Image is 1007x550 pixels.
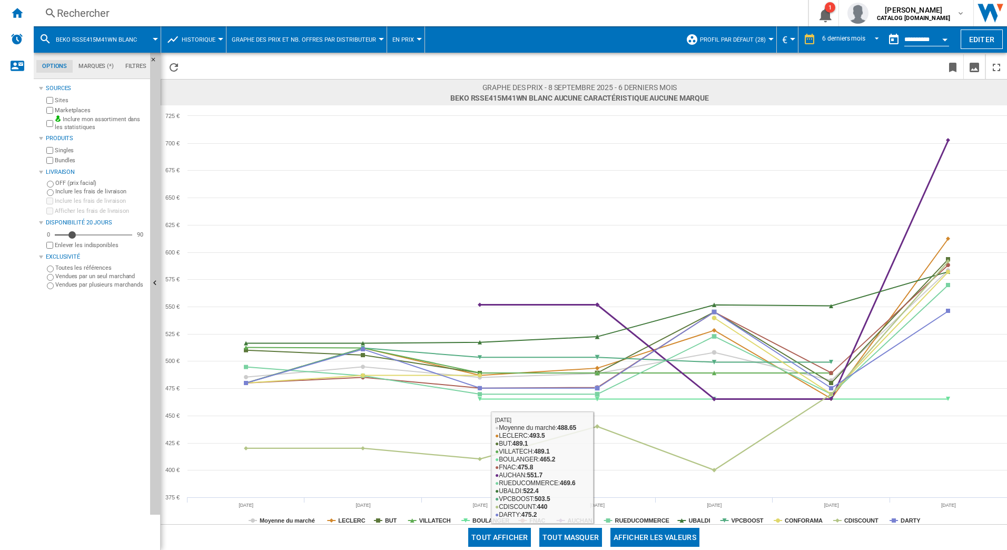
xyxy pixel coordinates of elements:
[165,303,180,310] tspan: 550 €
[964,54,985,79] button: Télécharger en image
[55,272,146,280] label: Vendues par un seul marchand
[55,230,132,240] md-slider: Disponibilité
[39,26,155,53] div: BEKO RSSE415M41WN BLANC
[57,6,781,21] div: Rechercher
[450,82,709,93] span: Graphe des prix - 8 septembre 2025 - 6 derniers mois
[700,26,771,53] button: Profil par défaut (28)
[165,467,180,473] tspan: 400 €
[166,26,221,53] div: Historique
[55,146,146,154] label: Singles
[825,2,835,13] div: 1
[782,26,793,53] div: €
[822,35,865,42] div: 6 derniers mois
[356,503,371,508] tspan: [DATE]
[232,26,381,53] button: Graphe des prix et nb. offres par distributeur
[901,517,921,524] tspan: DARTY
[44,231,53,239] div: 0
[46,84,146,93] div: Sources
[539,528,602,547] button: Tout masquer
[46,198,53,204] input: Inclure les frais de livraison
[46,107,53,114] input: Marketplaces
[165,113,180,119] tspan: 725 €
[165,249,180,256] tspan: 600 €
[385,517,397,524] tspan: BUT
[777,26,798,53] md-menu: Currency
[46,147,53,154] input: Singles
[55,106,146,114] label: Marketplaces
[935,28,954,47] button: Open calendar
[182,26,221,53] button: Historique
[55,197,146,205] label: Inclure les frais de livraison
[165,222,180,228] tspan: 625 €
[941,503,956,508] tspan: [DATE]
[165,440,180,446] tspan: 425 €
[165,276,180,282] tspan: 575 €
[46,168,146,176] div: Livraison
[46,117,53,130] input: Inclure mon assortiment dans les statistiques
[55,241,146,249] label: Enlever les indisponibles
[824,503,839,508] tspan: [DATE]
[55,156,146,164] label: Bundles
[165,358,180,364] tspan: 500 €
[36,60,73,73] md-tab-item: Options
[688,517,710,524] tspan: UBALDI
[165,494,180,500] tspan: 375 €
[55,179,146,187] label: OFF (prix facial)
[46,242,53,249] input: Afficher les frais de livraison
[46,157,53,164] input: Bundles
[56,36,137,43] span: BEKO RSSE415M41WN BLANC
[56,26,147,53] button: BEKO RSSE415M41WN BLANC
[590,503,605,508] tspan: [DATE]
[46,219,146,227] div: Disponibilité 20 Jours
[55,264,146,272] label: Toutes les références
[55,96,146,104] label: Sites
[986,54,1007,79] button: Plein écran
[529,517,545,524] tspan: FNAC
[47,282,54,289] input: Vendues par plusieurs marchands
[46,253,146,261] div: Exclusivité
[961,30,1003,49] button: Editer
[55,207,146,215] label: Afficher les frais de livraison
[568,517,593,524] tspan: AUCHAN
[11,33,23,45] img: alerts-logo.svg
[942,54,963,79] button: Créer un favoris
[47,274,54,281] input: Vendues par un seul marchand
[419,517,451,524] tspan: VILLATECH
[450,93,709,103] span: BEKO RSSE415M41WN BLANC Aucune caractéristique Aucune marque
[165,140,180,146] tspan: 700 €
[150,53,161,515] button: Masquer
[785,517,823,524] tspan: CONFORAMA
[55,281,146,289] label: Vendues par plusieurs marchands
[46,208,53,214] input: Afficher les frais de livraison
[55,115,146,132] label: Inclure mon assortiment dans les statistiques
[165,412,180,419] tspan: 450 €
[260,517,315,524] tspan: Moyenne du marché
[473,503,488,508] tspan: [DATE]
[165,331,180,337] tspan: 525 €
[165,167,180,173] tspan: 675 €
[877,5,950,15] span: [PERSON_NAME]
[700,36,766,43] span: Profil par défaut (28)
[134,231,146,239] div: 90
[232,36,376,43] span: Graphe des prix et nb. offres par distributeur
[782,34,787,45] span: €
[468,528,531,547] button: Tout afficher
[150,53,163,72] button: Masquer
[55,115,61,122] img: mysite-bg-18x18.png
[392,26,419,53] button: En prix
[163,54,184,79] button: Recharger
[472,517,509,524] tspan: BOULANGER
[73,60,120,73] md-tab-item: Marques (*)
[47,189,54,196] input: Inclure les frais de livraison
[47,266,54,272] input: Toutes les références
[707,503,722,508] tspan: [DATE]
[686,26,771,53] div: Profil par défaut (28)
[847,3,868,24] img: profile.jpg
[392,36,414,43] span: En prix
[55,188,146,195] label: Inclure les frais de livraison
[610,528,699,547] button: Afficher les valeurs
[877,15,950,22] b: CATALOG [DOMAIN_NAME]
[338,517,365,524] tspan: LECLERC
